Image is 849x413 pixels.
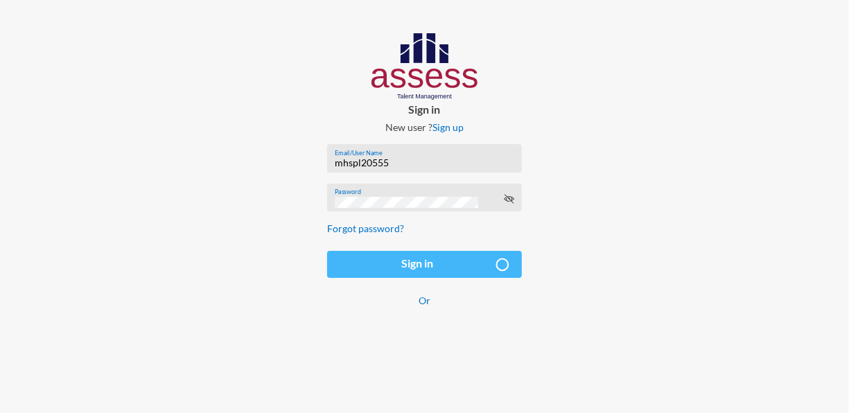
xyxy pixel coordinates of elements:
p: New user ? [316,121,532,133]
img: AssessLogoo.svg [371,33,478,100]
a: Forgot password? [327,222,404,234]
a: Sign up [432,121,464,133]
button: Sign in [327,251,521,278]
p: Or [327,295,521,306]
p: Sign in [316,103,532,116]
input: Email/User Name [335,157,514,168]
